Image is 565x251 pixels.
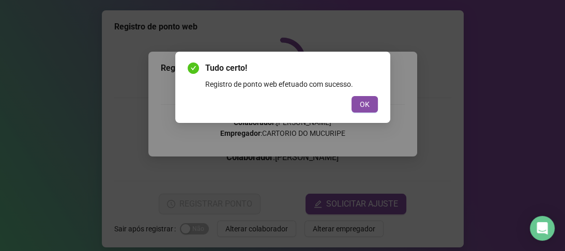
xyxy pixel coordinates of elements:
[352,96,378,113] button: OK
[205,79,378,90] div: Registro de ponto web efetuado com sucesso.
[530,216,555,241] div: Open Intercom Messenger
[360,99,370,110] span: OK
[205,62,378,74] span: Tudo certo!
[188,62,199,74] span: check-circle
